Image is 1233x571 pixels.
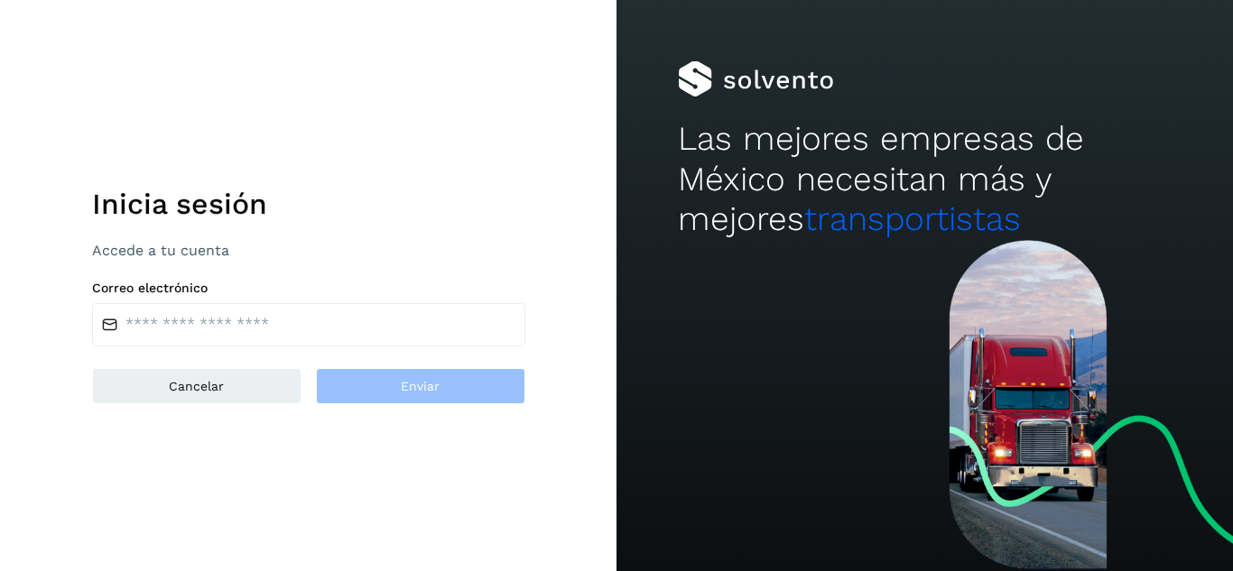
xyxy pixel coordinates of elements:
[169,380,224,392] span: Cancelar
[316,368,525,404] button: Enviar
[92,368,301,404] button: Cancelar
[678,119,1171,239] h2: Las mejores empresas de México necesitan más y mejores
[401,380,440,392] span: Enviar
[92,281,525,296] label: Correo electrónico
[804,199,1021,238] span: transportistas
[92,242,525,259] p: Accede a tu cuenta
[92,187,525,221] h1: Inicia sesión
